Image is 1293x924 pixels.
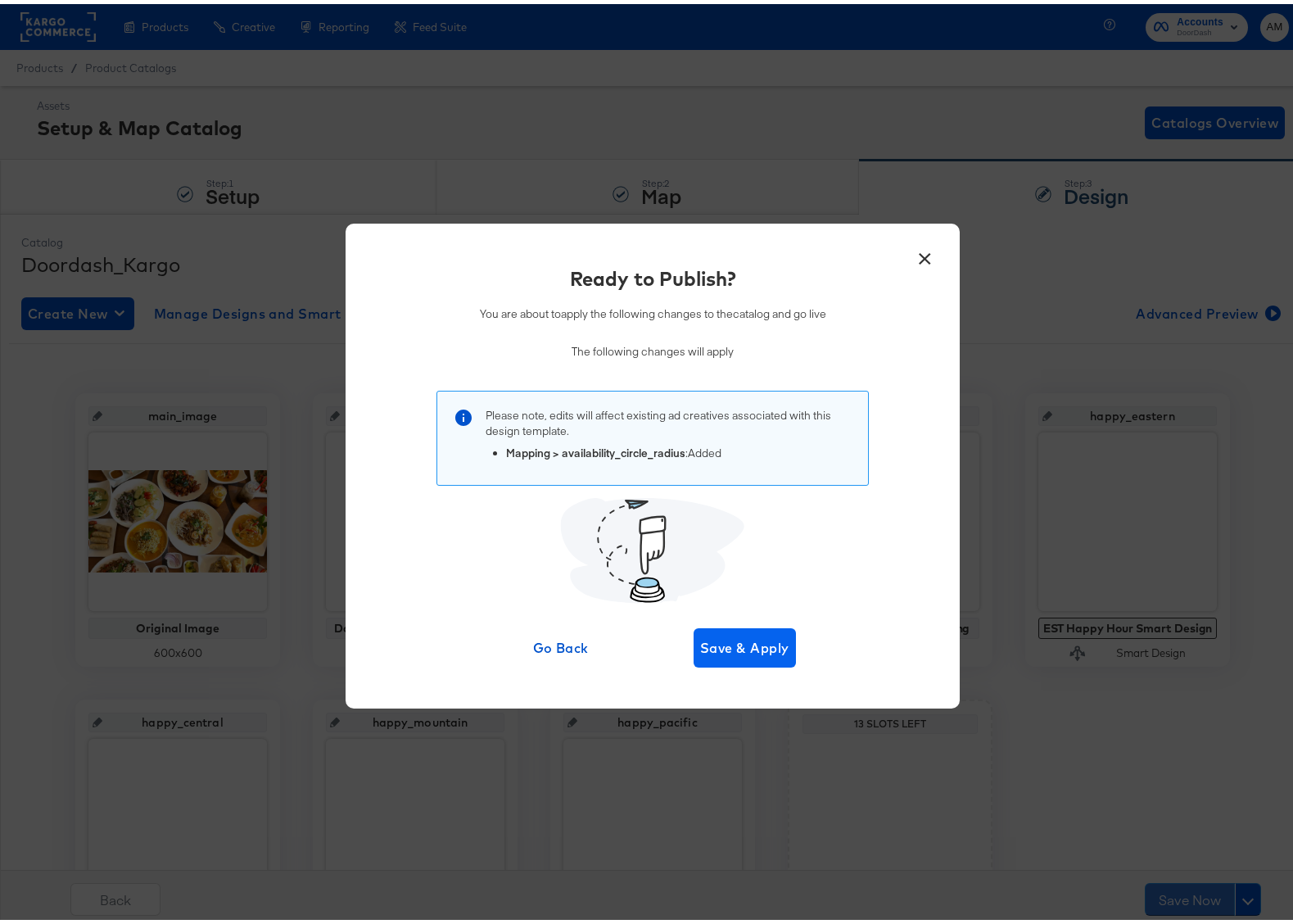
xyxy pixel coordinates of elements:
[694,624,796,664] button: Save & Apply
[506,442,685,456] strong: Mapping > availability_circle_radius
[910,236,939,265] button: ×
[486,404,852,434] p: Please note, edits will affect existing ad creatives associated with this design template .
[510,624,613,664] button: Go Back
[480,340,826,356] p: The following changes will apply
[517,632,606,655] span: Go Back
[570,260,736,288] div: Ready to Publish?
[700,632,789,655] span: Save & Apply
[506,442,852,457] li: : Added
[480,302,826,318] p: You are about to apply the following changes to the catalog and go live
